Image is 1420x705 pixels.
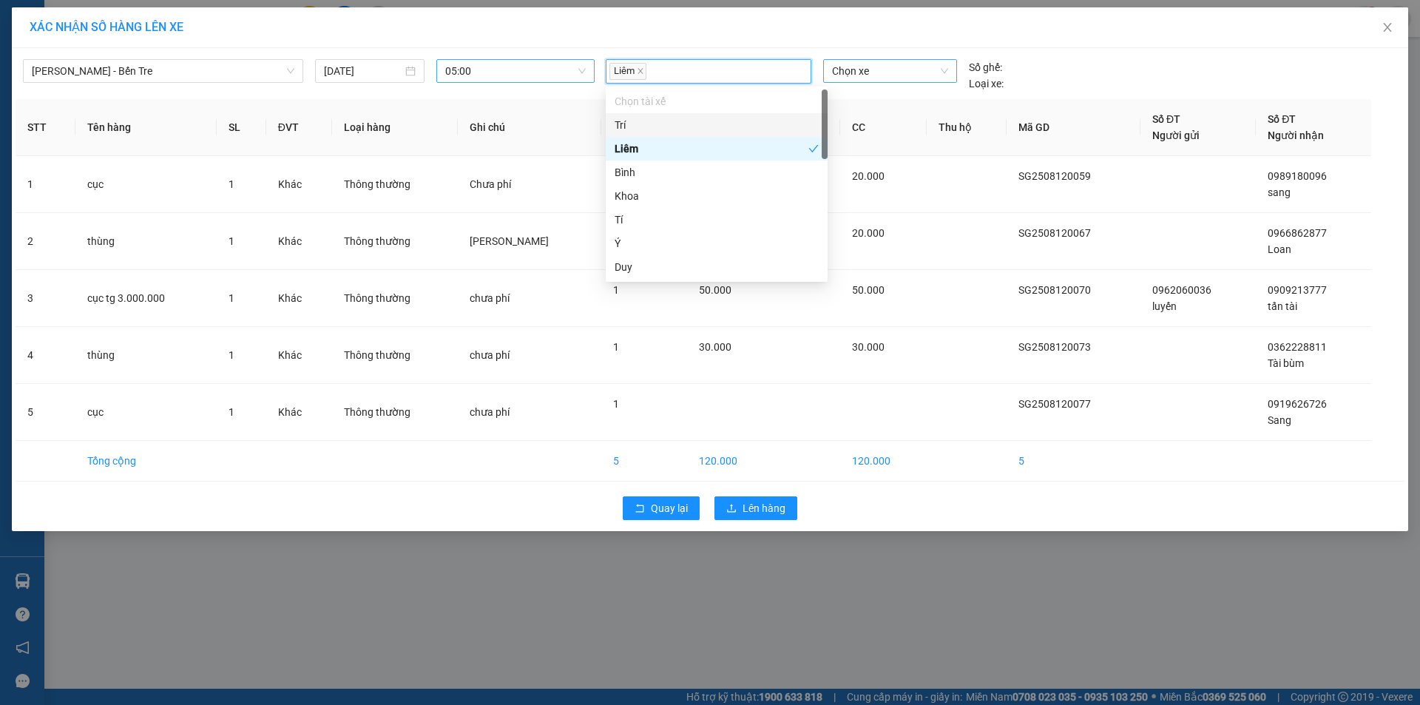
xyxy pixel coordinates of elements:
span: sang [1268,186,1291,198]
span: 1 [229,235,234,247]
span: check [808,144,819,154]
span: 0989180096 [1268,170,1327,182]
td: Thông thường [332,213,458,270]
td: thùng [75,213,217,270]
span: 0362228811 [1268,341,1327,353]
div: Chọn tài xế [606,90,828,113]
td: Khác [266,384,332,441]
span: close [1382,21,1393,33]
div: Khoa [606,184,828,208]
td: 120.000 [687,441,789,482]
span: Số ghế: [969,59,1002,75]
div: Trí [615,117,819,133]
div: Chọn tài xế [615,93,819,109]
button: rollbackQuay lại [623,496,700,520]
div: Bình [606,161,828,184]
div: Tí [615,212,819,228]
span: SG2508120077 [1018,398,1091,410]
span: 0966862877 [1268,227,1327,239]
span: 1 [613,341,619,353]
span: 50.000 [852,284,885,296]
span: 1 [229,292,234,304]
button: Close [1367,7,1408,49]
span: 05:00 [445,60,586,82]
span: 30.000 [699,341,731,353]
td: 3 [16,270,75,327]
span: 1 [613,398,619,410]
th: Loại hàng [332,99,458,156]
span: chưa phí [470,292,510,304]
td: thùng [75,327,217,384]
td: 2 [16,213,75,270]
td: 5 [16,384,75,441]
span: Chọn xe [832,60,947,82]
button: uploadLên hàng [714,496,797,520]
span: 20.000 [852,227,885,239]
td: 120.000 [840,441,927,482]
span: Người gửi [1152,129,1200,141]
span: chưa phí [470,406,510,418]
input: 13/08/2025 [324,63,402,79]
span: 20.000 [852,170,885,182]
span: Số ĐT [1268,113,1296,125]
td: 5 [601,441,687,482]
span: 30.000 [852,341,885,353]
span: 1 [613,284,619,296]
th: SL [217,99,266,156]
th: Mã GD [1007,99,1140,156]
td: Thông thường [332,327,458,384]
td: Khác [266,213,332,270]
th: STT [16,99,75,156]
td: cục [75,156,217,213]
div: Liêm [615,141,808,157]
span: close [637,67,644,75]
div: Bình [615,164,819,181]
th: CC [840,99,927,156]
th: ĐVT [266,99,332,156]
td: Khác [266,327,332,384]
span: 1 [229,406,234,418]
div: Trí [606,113,828,137]
span: tấn tài [1268,300,1297,312]
span: XÁC NHẬN SỐ HÀNG LÊN XE [30,20,183,34]
span: SG2508120059 [1018,170,1091,182]
span: Sang [1268,414,1291,426]
span: Người nhận [1268,129,1324,141]
th: Tên hàng [75,99,217,156]
span: 1 [229,349,234,361]
span: upload [726,503,737,515]
td: cục tg 3.000.000 [75,270,217,327]
div: Khoa [615,188,819,204]
span: rollback [635,503,645,515]
span: Hồ Chí Minh - Bến Tre [32,60,294,82]
td: 5 [1007,441,1140,482]
div: Ý [615,235,819,252]
div: Tí [606,208,828,232]
td: cục [75,384,217,441]
span: [PERSON_NAME] [470,235,549,247]
span: 0962060036 [1152,284,1211,296]
td: Thông thường [332,270,458,327]
td: 1 [16,156,75,213]
span: Liêm [609,63,646,80]
td: Thông thường [332,156,458,213]
th: Thu hộ [927,99,1006,156]
th: Tổng SL [601,99,687,156]
div: Duy [615,259,819,275]
span: Loại xe: [969,75,1004,92]
th: Ghi chú [458,99,601,156]
span: Tài bùm [1268,357,1304,369]
span: SG2508120073 [1018,341,1091,353]
span: luyến [1152,300,1177,312]
span: Chưa phí [470,178,511,190]
span: 50.000 [699,284,731,296]
td: Thông thường [332,384,458,441]
td: 4 [16,327,75,384]
div: Ý [606,232,828,255]
span: Loan [1268,243,1291,255]
span: SG2508120067 [1018,227,1091,239]
span: Lên hàng [743,500,785,516]
span: chưa phí [470,349,510,361]
span: Quay lại [651,500,688,516]
span: 1 [229,178,234,190]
